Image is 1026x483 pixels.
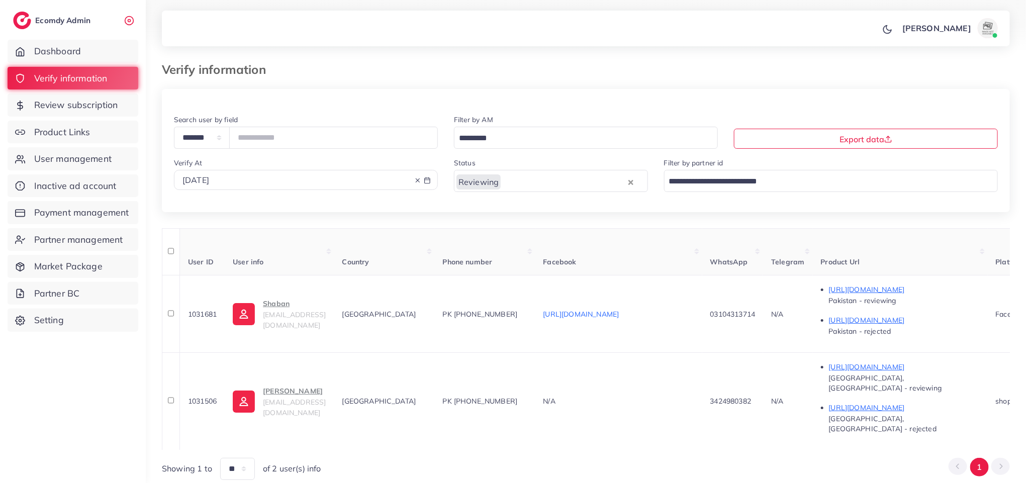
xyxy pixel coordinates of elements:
a: Market Package [8,255,138,278]
span: N/A [543,397,555,406]
p: Shaban [263,298,326,310]
h3: Verify information [162,62,274,77]
p: [URL][DOMAIN_NAME] [829,402,980,414]
label: Search user by field [174,115,238,125]
span: Pakistan - rejected [829,327,891,336]
span: User management [34,152,112,165]
span: [GEOGRAPHIC_DATA], [GEOGRAPHIC_DATA] - rejected [829,414,937,433]
span: Phone number [443,257,493,266]
span: [EMAIL_ADDRESS][DOMAIN_NAME] [263,310,326,329]
span: Partner management [34,233,123,246]
span: Dashboard [34,45,81,58]
div: Search for option [454,170,648,191]
span: Country [342,257,369,266]
span: 1031681 [188,310,217,319]
p: [PERSON_NAME] [902,22,971,34]
span: N/A [771,397,783,406]
button: Go to page 1 [970,458,989,476]
span: N/A [771,310,783,319]
span: User ID [188,257,214,266]
span: Facebook [543,257,577,266]
h2: Ecomdy Admin [35,16,93,25]
span: Product Links [34,126,90,139]
span: Market Package [34,260,103,273]
label: Verify At [174,158,202,168]
button: Clear Selected [628,176,633,187]
a: Shaban[EMAIL_ADDRESS][DOMAIN_NAME] [233,298,326,330]
span: Export data [840,134,892,144]
span: of 2 user(s) info [263,463,321,474]
span: Telegram [771,257,804,266]
span: Platform [996,257,1026,266]
span: User info [233,257,263,266]
label: Status [454,158,476,168]
a: Inactive ad account [8,174,138,198]
p: [PERSON_NAME] [263,385,326,397]
span: Partner BC [34,287,80,300]
span: Product Url [821,257,860,266]
a: logoEcomdy Admin [13,12,93,29]
span: Pakistan - reviewing [829,296,896,305]
img: ic-user-info.36bf1079.svg [233,303,255,325]
span: [EMAIL_ADDRESS][DOMAIN_NAME] [263,398,326,417]
a: User management [8,147,138,170]
a: Verify information [8,67,138,90]
label: Filter by partner id [664,158,723,168]
span: WhatsApp [710,257,748,266]
a: [URL][DOMAIN_NAME] [543,310,619,319]
a: Partner BC [8,282,138,305]
input: Search for option [666,174,985,189]
p: [URL][DOMAIN_NAME] [829,314,980,326]
span: [DATE] [182,175,209,185]
a: Partner management [8,228,138,251]
span: shopify [996,397,1019,406]
span: 03104313714 [710,310,756,319]
ul: Pagination [949,458,1010,476]
span: Reviewing [456,174,501,189]
span: [GEOGRAPHIC_DATA], [GEOGRAPHIC_DATA] - reviewing [829,373,942,393]
span: 1031506 [188,397,217,406]
span: [GEOGRAPHIC_DATA] [342,397,416,406]
p: [URL][DOMAIN_NAME] [829,283,980,296]
span: PK [PHONE_NUMBER] [443,310,518,319]
span: Inactive ad account [34,179,117,192]
span: Setting [34,314,64,327]
span: Showing 1 to [162,463,212,474]
span: 3424980382 [710,397,752,406]
p: [URL][DOMAIN_NAME] [829,361,980,373]
a: Product Links [8,121,138,144]
span: Review subscription [34,99,118,112]
span: [GEOGRAPHIC_DATA] [342,310,416,319]
button: Export data [734,129,998,149]
input: Search for option [502,174,625,189]
a: Review subscription [8,93,138,117]
div: Search for option [454,127,718,148]
a: Dashboard [8,40,138,63]
span: Verify information [34,72,108,85]
img: ic-user-info.36bf1079.svg [233,391,255,413]
img: logo [13,12,31,29]
span: Payment management [34,206,129,219]
span: PK [PHONE_NUMBER] [443,397,518,406]
label: Filter by AM [454,115,493,125]
input: Search for option [455,131,705,146]
img: avatar [978,18,998,38]
a: Payment management [8,201,138,224]
a: [PERSON_NAME]avatar [897,18,1002,38]
div: Search for option [664,170,998,191]
a: Setting [8,309,138,332]
a: [PERSON_NAME][EMAIL_ADDRESS][DOMAIN_NAME] [233,385,326,418]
